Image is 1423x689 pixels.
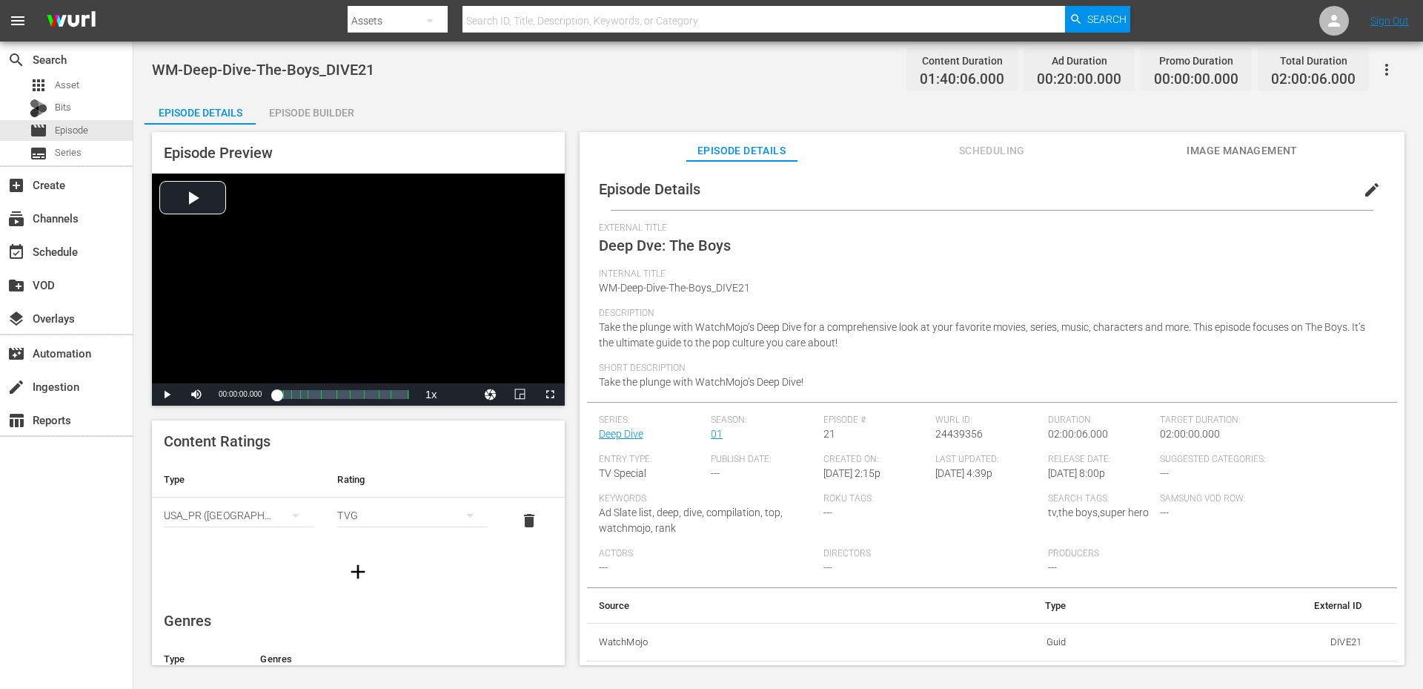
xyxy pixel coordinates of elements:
[30,145,47,162] span: Series
[145,95,256,125] button: Episode Details
[7,243,25,261] span: Schedule
[599,268,1378,280] span: Internal Title
[599,180,700,198] span: Episode Details
[164,612,211,630] span: Genres
[182,383,211,406] button: Mute
[1187,142,1298,160] span: Image Management
[599,363,1378,375] span: Short Description
[599,308,1378,320] span: Description
[1048,467,1105,479] span: [DATE] 8:00p
[599,237,731,254] span: Deep Dve: The Boys
[511,503,547,538] button: delete
[823,493,1041,505] span: Roku Tags:
[599,561,608,573] span: ---
[7,51,25,69] span: search
[1065,6,1130,33] button: Search
[711,428,723,440] a: 01
[599,428,643,440] a: Deep Dive
[7,412,25,429] span: Reports
[219,390,262,398] span: 00:00:00.000
[152,462,325,498] th: Type
[1087,6,1127,33] span: Search
[164,144,273,162] span: Episode Preview
[1048,561,1057,573] span: ---
[164,495,314,536] div: USA_PR ([GEOGRAPHIC_DATA] ([GEOGRAPHIC_DATA]))
[1078,588,1373,624] th: External ID
[505,383,535,406] button: Picture-in-Picture
[256,95,367,131] div: Episode Builder
[599,467,646,479] span: TV Special
[248,642,518,677] th: Genres
[7,177,25,194] span: Create
[36,4,107,39] img: ans4CAIJ8jUAAAAAAAAAAAAAAAAAAAAAAAAgQb4GAAAAAAAAAAAAAAAAAAAAAAAAJMjXAAAAAAAAAAAAAAAAAAAAAAAAgAT5G...
[1160,415,1377,426] span: Target Duration:
[1037,50,1121,71] div: Ad Duration
[7,210,25,228] span: subscriptions
[1160,493,1265,505] span: Samsung VOD Row:
[686,142,797,160] span: Episode Details
[823,428,835,440] span: 21
[823,561,832,573] span: ---
[599,376,803,388] span: Take the plunge with WatchMojo’s Deep Dive!
[599,282,750,294] span: WM-Deep-Dive-The-Boys_DIVE21
[935,428,983,440] span: 24439356
[1048,493,1153,505] span: Search Tags:
[599,493,816,505] span: Keywords:
[711,467,720,479] span: ---
[9,12,27,30] span: menu
[599,222,1378,234] span: External Title
[1160,428,1220,440] span: 02:00:00.000
[276,390,408,399] div: Progress Bar
[935,467,992,479] span: [DATE] 4:39p
[55,78,79,93] span: Asset
[1078,623,1373,662] td: DIVE21
[7,378,25,396] span: Ingestion
[823,507,832,518] span: ---
[152,383,182,406] button: Play
[55,145,82,160] span: Series
[7,345,25,363] span: Automation
[1048,454,1153,466] span: Release Date:
[1037,71,1121,88] span: 00:20:00.000
[1154,71,1238,88] span: 00:00:00.000
[1048,548,1265,560] span: Producers
[599,454,704,466] span: Entry Type:
[1048,507,1149,518] span: tv,the boys,super hero
[1048,415,1153,426] span: Duration:
[1354,172,1390,208] button: edit
[823,548,1041,560] span: Directors
[152,61,374,79] span: WM-Deep-Dive-The-Boys_DIVE21
[55,100,71,115] span: Bits
[935,415,1041,426] span: Wurl ID:
[587,588,1397,662] table: simple table
[1160,467,1169,479] span: ---
[520,512,538,530] span: delete
[1160,454,1377,466] span: Suggested Categories:
[587,588,891,624] th: Source
[1271,50,1356,71] div: Total Duration
[7,310,25,328] span: Overlays
[823,454,929,466] span: Created On:
[1160,507,1169,518] span: ---
[711,454,816,466] span: Publish Date:
[711,415,816,426] span: Season:
[30,122,47,139] span: Episode
[599,507,783,534] span: Ad Slate list, deep, dive, compilation, top, watchmojo, rank
[1363,181,1381,199] span: edit
[1370,15,1409,27] a: Sign Out
[256,95,367,125] button: Episode Builder
[7,277,25,294] span: VOD
[164,432,271,450] span: Content Ratings
[152,462,565,544] table: simple table
[1048,428,1108,440] span: 02:00:06.000
[476,383,505,406] button: Jump To Time
[587,623,891,662] th: WatchMojo
[152,174,565,406] div: Video Player
[823,415,929,426] span: Episode #:
[599,321,1365,349] span: Take the plunge with WatchMojo’s Deep Dive for a comprehensive look at your favorite movies, seri...
[891,623,1078,662] td: Guid
[417,383,446,406] button: Playback Rate
[936,142,1047,160] span: Scheduling
[599,548,816,560] span: Actors
[1154,50,1238,71] div: Promo Duration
